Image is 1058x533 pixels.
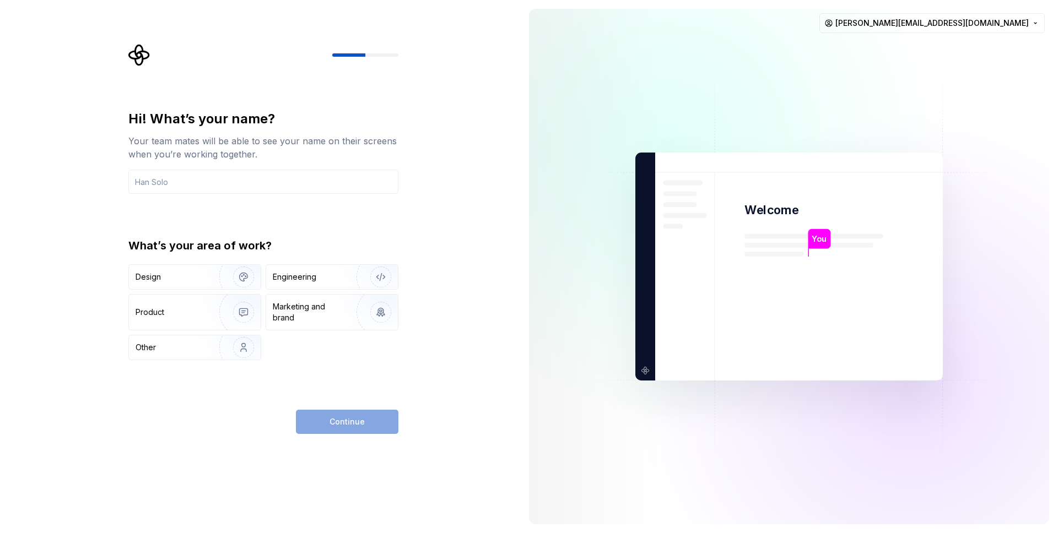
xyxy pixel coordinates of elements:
[128,110,398,128] div: Hi! What’s your name?
[835,18,1029,29] span: [PERSON_NAME][EMAIL_ADDRESS][DOMAIN_NAME]
[136,342,156,353] div: Other
[812,233,827,245] p: You
[128,238,398,253] div: What’s your area of work?
[819,13,1045,33] button: [PERSON_NAME][EMAIL_ADDRESS][DOMAIN_NAME]
[136,271,161,282] div: Design
[128,170,398,194] input: Han Solo
[273,301,347,323] div: Marketing and brand
[273,271,316,282] div: Engineering
[744,202,798,218] p: Welcome
[128,44,150,66] svg: Supernova Logo
[128,134,398,161] div: Your team mates will be able to see your name on their screens when you’re working together.
[136,307,164,318] div: Product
